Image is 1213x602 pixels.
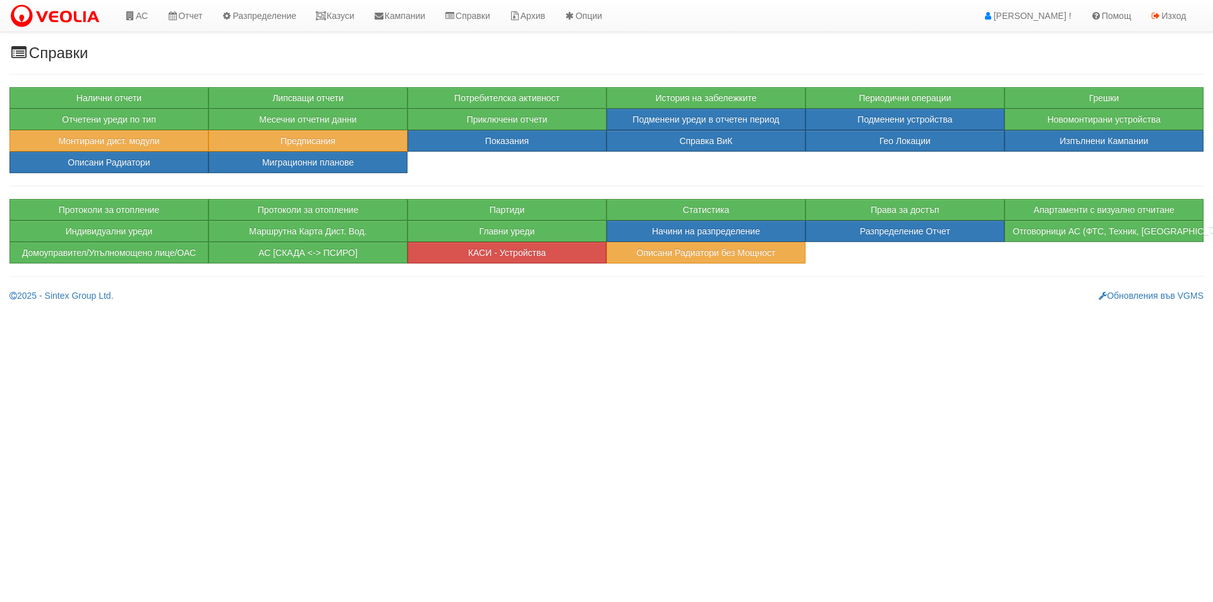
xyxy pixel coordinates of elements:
button: Приключени отчети [407,109,606,130]
button: Главни уреди [407,220,606,242]
button: Потребителска активност [407,87,606,109]
button: Гео Локации [806,130,1005,152]
button: Предписания [208,130,407,152]
button: Миграционни планове [208,152,407,173]
button: Новомонтирани устройства [1005,109,1204,130]
button: Начини на разпределение [606,220,806,242]
button: Статистика [606,199,806,220]
button: Разпределение Отчет [806,220,1005,242]
button: Апартаменти с визуално отчитане [1005,199,1204,220]
button: АС [СКАДА <-> ПСИРО] [208,242,407,263]
button: Месечни отчетни данни [208,109,407,130]
button: Справка ВиК [606,130,806,152]
a: Обновления във VGMS [1099,291,1204,301]
button: Протоколи за отопление [208,199,407,220]
a: Маршрутна Карта Дист. Вод. [208,220,407,242]
button: Периодични операции [806,87,1005,109]
a: 2025 - Sintex Group Ltd. [9,291,114,301]
button: Показания [407,130,606,152]
button: КАСИ - Устройства [407,242,606,263]
img: VeoliaLogo.png [9,3,106,30]
button: Изпълнени Кампании [1005,130,1204,152]
button: Грешки [1005,87,1204,109]
button: Подменени устройства [806,109,1005,130]
button: Налични отчети [9,87,208,109]
button: Описани Радиатори без Мощност [606,242,806,263]
button: История на забележките [606,87,806,109]
button: Права за достъп [806,199,1005,220]
button: Протоколи за отопление [9,199,208,220]
button: Липсващи отчети [208,87,407,109]
button: Монтирани дист. модули [9,130,208,152]
button: Отчетени уреди по тип [9,109,208,130]
h3: Справки [9,45,1204,61]
button: Партиди [407,199,606,220]
button: Индивидуални уреди [9,220,208,242]
button: Подменени уреди в отчетен период [606,109,806,130]
button: Описани Радиатори [9,152,208,173]
button: Отговорници АС (ФТС, Техник, [GEOGRAPHIC_DATA]) [1005,220,1204,242]
button: Домоуправител/Упълномощено лице/ОАС [9,242,208,263]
